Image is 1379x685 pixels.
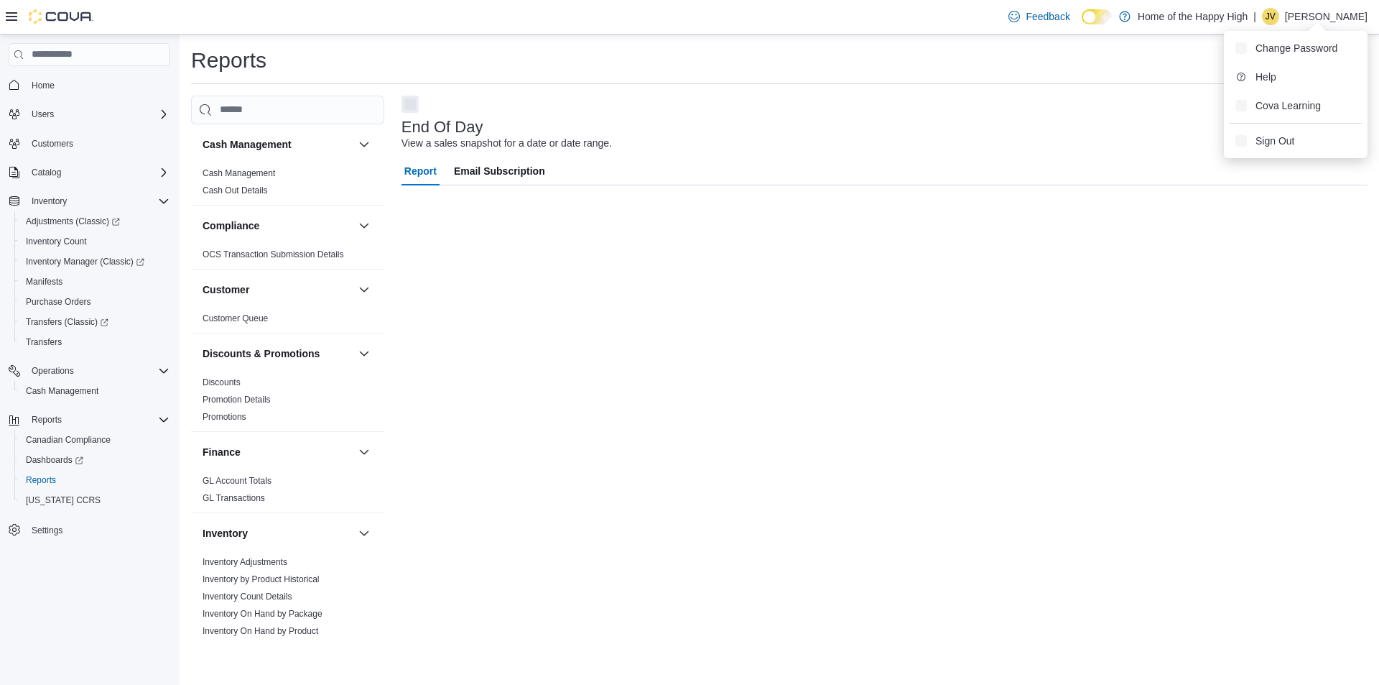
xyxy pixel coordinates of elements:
a: GL Account Totals [203,476,271,486]
span: Customers [32,138,73,150]
button: Customer [203,282,353,297]
a: Inventory Count Details [203,592,292,602]
span: Inventory [32,196,67,207]
button: Catalog [3,162,175,183]
span: Cova Learning [1255,98,1321,113]
span: Purchase Orders [26,296,91,308]
span: Change Password [1255,41,1337,55]
span: Dashboards [26,454,83,466]
a: Home [26,77,60,94]
button: Inventory [26,193,73,210]
span: Customers [26,134,170,152]
span: Home [26,76,170,94]
a: Promotion Details [203,395,271,405]
a: Inventory Manager (Classic) [20,253,150,270]
a: Manifests [20,273,68,290]
h3: Discounts & Promotions [203,346,320,361]
span: Home [32,80,55,91]
p: Home of the Happy High [1138,8,1248,25]
span: Reports [20,472,170,489]
span: Settings [26,520,170,538]
span: Reports [32,414,62,426]
a: Inventory by Product Historical [203,574,320,584]
span: Reports [26,411,170,428]
div: Cash Management [191,165,384,205]
button: [US_STATE] CCRS [14,490,175,510]
a: Inventory Count [20,233,93,250]
button: Discounts & Promotions [203,346,353,361]
span: Inventory Adjustments [203,556,287,568]
span: Adjustments (Classic) [26,216,120,227]
span: Inventory by Product Historical [203,574,320,585]
a: Cash Out Details [203,185,268,196]
span: Inventory On Hand by Product [203,625,318,637]
a: Transfers [20,334,68,351]
span: GL Account Totals [203,475,271,487]
span: Inventory Manager (Classic) [26,256,144,267]
a: GL Transactions [203,493,265,503]
button: Inventory Count [14,231,175,252]
span: Purchase Orders [20,293,170,311]
span: Reports [26,474,56,486]
a: Discounts [203,377,241,387]
span: Promotions [203,411,246,423]
a: Inventory On Hand by Package [203,609,322,619]
button: Inventory [203,526,353,541]
span: Canadian Compliance [20,431,170,449]
button: Customers [3,133,175,154]
span: GL Transactions [203,492,265,504]
button: Compliance [203,219,353,233]
button: Settings [3,519,175,540]
button: Operations [3,361,175,381]
h3: Customer [203,282,249,297]
span: Users [32,109,54,120]
span: Transfers [26,336,62,348]
button: Finance [203,445,353,459]
span: Promotion Details [203,394,271,405]
div: Compliance [191,246,384,269]
a: Promotions [203,412,246,422]
span: Transfers (Classic) [26,316,108,328]
span: Email Subscription [454,157,545,185]
span: Help [1255,70,1276,84]
a: Adjustments (Classic) [14,211,175,231]
button: Cash Management [14,381,175,401]
span: Discounts [203,377,241,388]
button: Home [3,75,175,96]
div: Jennifer Verney [1262,8,1279,25]
span: Cash Out Details [203,185,268,196]
button: Change Password [1230,37,1362,60]
span: Sign Out [1255,134,1294,148]
button: Inventory [356,525,373,542]
span: Inventory Manager (Classic) [20,253,170,270]
span: Cash Management [203,167,275,179]
span: Inventory On Hand by Package [203,608,322,620]
span: Users [26,106,170,123]
button: Purchase Orders [14,292,175,312]
span: Inventory Count [20,233,170,250]
span: Report [404,157,437,185]
nav: Complex example [9,69,170,578]
button: Transfers [14,332,175,352]
a: Inventory On Hand by Product [203,626,318,636]
a: [US_STATE] CCRS [20,492,106,509]
input: Dark Mode [1082,9,1112,24]
span: Canadian Compliance [26,434,111,446]
div: Discounts & Promotions [191,374,384,431]
a: Inventory Manager (Classic) [14,252,175,272]
a: Feedback [1003,2,1075,31]
span: Feedback [1026,9,1069,24]
span: Inventory Count [26,236,87,247]
button: Discounts & Promotions [356,345,373,362]
button: Cash Management [356,136,373,153]
span: Settings [32,525,62,536]
button: Help [1230,65,1362,88]
h3: Finance [203,445,241,459]
button: Compliance [356,217,373,234]
h3: Inventory [203,526,248,541]
span: Manifests [20,273,170,290]
div: View a sales snapshot for a date or date range. [401,136,612,151]
img: Cova [29,9,93,24]
span: Customer Queue [203,313,268,324]
span: Operations [26,362,170,380]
